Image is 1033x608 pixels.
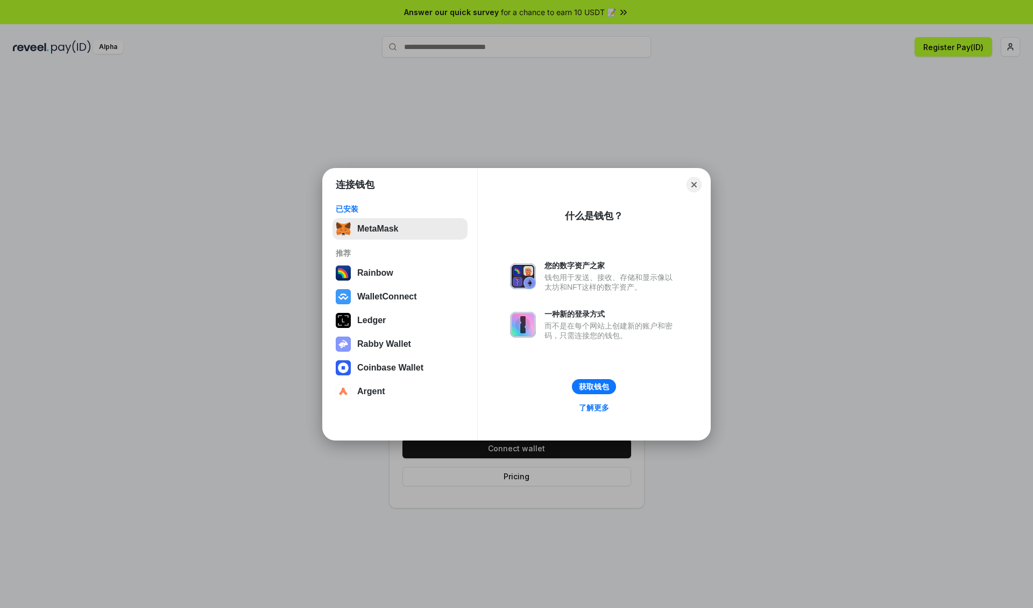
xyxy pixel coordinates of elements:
[357,268,393,278] div: Rainbow
[332,262,468,284] button: Rainbow
[336,221,351,236] img: svg+xml,%3Csvg%20fill%3D%22none%22%20height%3D%2233%22%20viewBox%3D%220%200%2035%2033%22%20width%...
[336,313,351,328] img: svg+xml,%3Csvg%20xmlns%3D%22http%3A%2F%2Fwww.w3.org%2F2000%2Fsvg%22%20width%3D%2228%22%20height%3...
[544,272,678,292] div: 钱包用于发送、接收、存储和显示像以太坊和NFT这样的数字资产。
[336,204,464,214] div: 已安装
[510,312,536,338] img: svg+xml,%3Csvg%20xmlns%3D%22http%3A%2F%2Fwww.w3.org%2F2000%2Fsvg%22%20fill%3D%22none%22%20viewBox...
[332,333,468,355] button: Rabby Wallet
[565,209,623,222] div: 什么是钱包？
[332,381,468,402] button: Argent
[510,263,536,289] img: svg+xml,%3Csvg%20xmlns%3D%22http%3A%2F%2Fwww.w3.org%2F2000%2Fsvg%22%20fill%3D%22none%22%20viewBox...
[336,178,374,191] h1: 连接钱包
[332,218,468,240] button: MetaMask
[544,309,678,319] div: 一种新的登录方式
[544,261,678,270] div: 您的数字资产之家
[544,321,678,340] div: 而不是在每个网站上创建新的账户和密码，只需连接您的钱包。
[332,310,468,331] button: Ledger
[336,265,351,281] img: svg+xml,%3Csvg%20width%3D%22120%22%20height%3D%22120%22%20viewBox%3D%220%200%20120%20120%22%20fil...
[357,339,411,349] div: Rabby Wallet
[579,403,609,413] div: 了解更多
[357,387,385,396] div: Argent
[336,360,351,375] img: svg+xml,%3Csvg%20width%3D%2228%22%20height%3D%2228%22%20viewBox%3D%220%200%2028%2028%22%20fill%3D...
[336,248,464,258] div: 推荐
[572,401,615,415] a: 了解更多
[332,286,468,308] button: WalletConnect
[579,382,609,392] div: 获取钱包
[687,177,702,192] button: Close
[336,337,351,352] img: svg+xml,%3Csvg%20xmlns%3D%22http%3A%2F%2Fwww.w3.org%2F2000%2Fsvg%22%20fill%3D%22none%22%20viewBox...
[357,292,417,302] div: WalletConnect
[357,316,386,325] div: Ledger
[357,363,423,373] div: Coinbase Wallet
[572,379,616,394] button: 获取钱包
[332,357,468,379] button: Coinbase Wallet
[336,289,351,304] img: svg+xml,%3Csvg%20width%3D%2228%22%20height%3D%2228%22%20viewBox%3D%220%200%2028%2028%22%20fill%3D...
[357,224,398,234] div: MetaMask
[336,384,351,399] img: svg+xml,%3Csvg%20width%3D%2228%22%20height%3D%2228%22%20viewBox%3D%220%200%2028%2028%22%20fill%3D...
